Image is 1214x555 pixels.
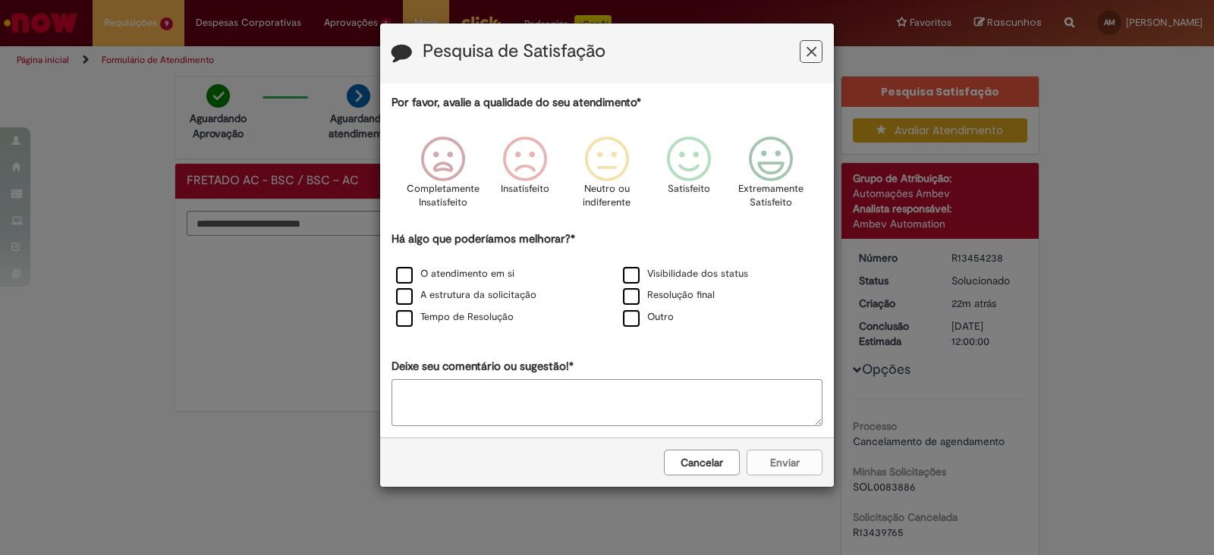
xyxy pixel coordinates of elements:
[396,310,514,325] label: Tempo de Resolução
[664,450,740,475] button: Cancelar
[407,182,480,210] p: Completamente Insatisfeito
[501,182,549,196] p: Insatisfeito
[404,125,481,229] div: Completamente Insatisfeito
[568,125,646,229] div: Neutro ou indiferente
[486,125,564,229] div: Insatisfeito
[392,359,574,375] label: Deixe seu comentário ou sugestão!*
[392,231,822,329] div: Há algo que poderíamos melhorar?*
[623,267,748,281] label: Visibilidade dos status
[396,288,536,303] label: A estrutura da solicitação
[623,310,674,325] label: Outro
[623,288,715,303] label: Resolução final
[738,182,804,210] p: Extremamente Satisfeito
[650,125,728,229] div: Satisfeito
[392,95,641,111] label: Por favor, avalie a qualidade do seu atendimento*
[732,125,810,229] div: Extremamente Satisfeito
[396,267,514,281] label: O atendimento em si
[668,182,710,196] p: Satisfeito
[580,182,634,210] p: Neutro ou indiferente
[423,42,605,61] label: Pesquisa de Satisfação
